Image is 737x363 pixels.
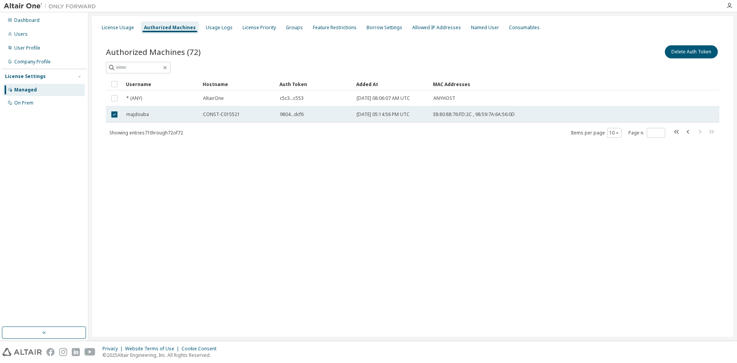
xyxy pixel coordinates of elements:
[571,128,621,138] span: Items per page
[102,346,125,352] div: Privacy
[279,78,350,90] div: Auth Token
[102,352,221,358] p: © 2025 Altair Engineering, Inc. All Rights Reserved.
[144,25,196,31] div: Authorized Machines
[102,25,134,31] div: License Usage
[280,95,304,101] span: c5c3...c553
[203,111,240,118] span: CONST-C015521
[4,2,100,10] img: Altair One
[367,25,402,31] div: Borrow Settings
[126,95,142,101] span: * (ANY)
[665,45,718,58] button: Delete Auth Token
[5,73,46,80] div: License Settings
[357,95,410,101] span: [DATE] 08:06:07 AM UTC
[59,348,67,356] img: instagram.svg
[433,95,455,101] span: ANYHOST
[46,348,55,356] img: facebook.svg
[14,31,28,37] div: Users
[280,111,304,118] span: 9804...dcf6
[357,111,410,118] span: [DATE] 05:14:56 PM UTC
[433,78,639,90] div: MAC Addresses
[206,25,233,31] div: Usage Logs
[182,346,221,352] div: Cookie Consent
[313,25,357,31] div: Feature Restrictions
[509,25,540,31] div: Consumables
[203,78,273,90] div: Hostname
[106,46,201,57] span: Authorized Machines (72)
[72,348,80,356] img: linkedin.svg
[14,87,37,93] div: Managed
[14,17,40,23] div: Dashboard
[433,111,515,118] span: E8:80:88:76:FD:2C , 98:59:7A:6A:56:0D
[2,348,42,356] img: altair_logo.svg
[84,348,96,356] img: youtube.svg
[14,45,40,51] div: User Profile
[286,25,303,31] div: Groups
[125,346,182,352] div: Website Terms of Use
[126,78,197,90] div: Username
[126,111,149,118] span: majdouba
[14,100,33,106] div: On Prem
[628,128,665,138] span: Page n.
[609,130,620,136] button: 10
[14,59,51,65] div: Company Profile
[356,78,427,90] div: Added At
[412,25,461,31] div: Allowed IP Addresses
[203,95,224,101] span: AltairOne
[109,129,183,136] span: Showing entries 71 through 72 of 72
[471,25,499,31] div: Named User
[243,25,276,31] div: License Priority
